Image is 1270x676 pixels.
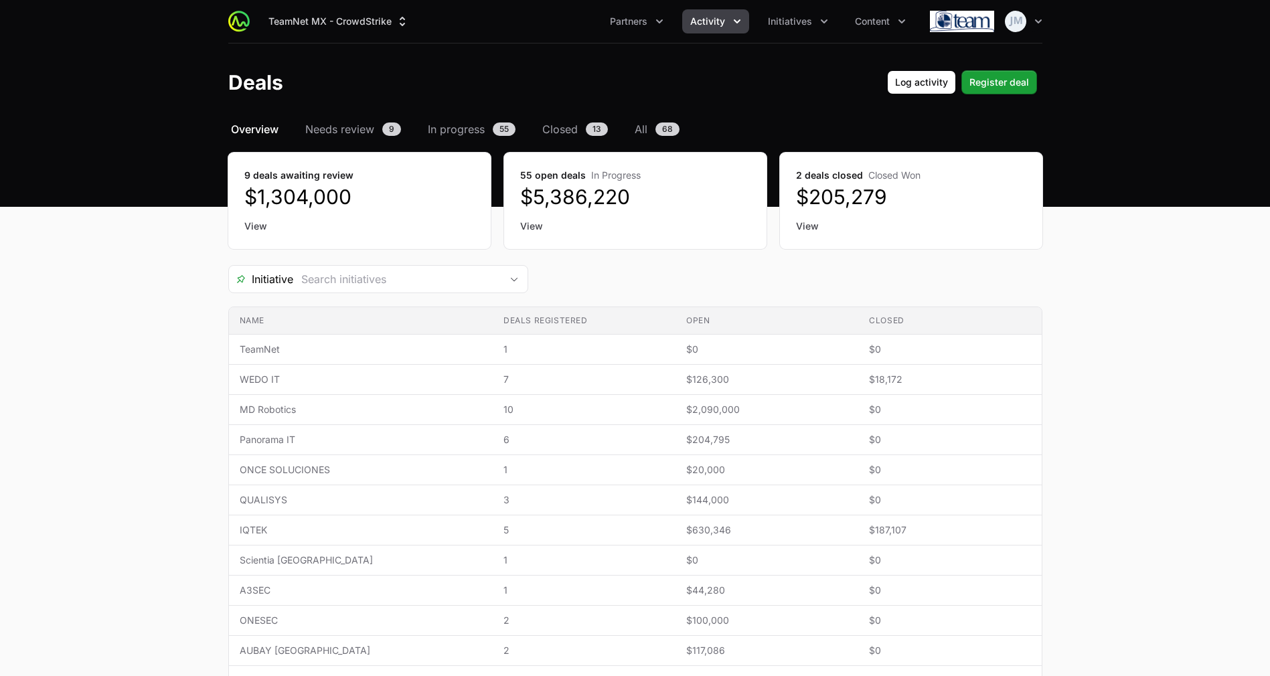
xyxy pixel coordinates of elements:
[855,15,890,28] span: Content
[869,433,1030,446] span: $0
[887,70,1037,94] div: Primary actions
[869,463,1030,477] span: $0
[240,644,482,657] span: AUBAY [GEOGRAPHIC_DATA]
[240,614,482,627] span: ONESEC
[425,121,518,137] a: In progress55
[240,403,482,416] span: MD Robotics
[768,15,812,28] span: Initiatives
[231,121,279,137] span: Overview
[503,493,665,507] span: 3
[586,122,608,136] span: 13
[240,463,482,477] span: ONCE SOLUCIONES
[503,614,665,627] span: 2
[686,433,848,446] span: $204,795
[503,433,665,446] span: 6
[887,70,956,94] button: Log activity
[869,644,1030,657] span: $0
[503,644,665,657] span: 2
[240,523,482,537] span: IQTEK
[796,169,1026,182] dt: 2 deals closed
[969,74,1029,90] span: Register deal
[520,185,750,209] dd: $5,386,220
[303,121,404,137] a: Needs review9
[228,121,281,137] a: Overview
[602,9,671,33] button: Partners
[540,121,611,137] a: Closed13
[240,433,482,446] span: Panorama IT
[493,122,515,136] span: 55
[869,584,1030,597] span: $0
[961,70,1037,94] button: Register deal
[796,185,1026,209] dd: $205,279
[676,307,858,335] th: Open
[930,8,994,35] img: TeamNet MX
[760,9,836,33] button: Initiatives
[503,554,665,567] span: 1
[847,9,914,33] div: Content menu
[869,403,1030,416] span: $0
[1005,11,1026,32] img: Juan Manuel Zuleta
[868,169,921,181] span: Closed Won
[240,343,482,356] span: TeamNet
[686,523,848,537] span: $630,346
[858,307,1041,335] th: Closed
[610,15,647,28] span: Partners
[686,614,848,627] span: $100,000
[686,373,848,386] span: $126,300
[305,121,374,137] span: Needs review
[244,169,475,182] dt: 9 deals awaiting review
[493,307,676,335] th: Deals registered
[686,343,848,356] span: $0
[293,266,501,292] input: Search initiatives
[686,644,848,657] span: $117,086
[501,266,528,292] div: Open
[244,220,475,233] a: View
[690,15,725,28] span: Activity
[655,122,680,136] span: 68
[240,373,482,386] span: WEDO IT
[503,343,665,356] span: 1
[542,121,578,137] span: Closed
[869,523,1030,537] span: $187,107
[228,11,250,32] img: ActivitySource
[686,554,848,567] span: $0
[632,121,682,137] a: All68
[382,122,401,136] span: 9
[869,493,1030,507] span: $0
[760,9,836,33] div: Initiatives menu
[869,343,1030,356] span: $0
[240,493,482,507] span: QUALISYS
[228,121,1042,137] nav: Deals navigation
[240,584,482,597] span: A3SEC
[428,121,485,137] span: In progress
[686,493,848,507] span: $144,000
[240,554,482,567] span: Scientia [GEOGRAPHIC_DATA]
[869,554,1030,567] span: $0
[503,403,665,416] span: 10
[503,523,665,537] span: 5
[602,9,671,33] div: Partners menu
[682,9,749,33] button: Activity
[244,185,475,209] dd: $1,304,000
[686,584,848,597] span: $44,280
[686,463,848,477] span: $20,000
[796,220,1026,233] a: View
[869,373,1030,386] span: $18,172
[635,121,647,137] span: All
[250,9,914,33] div: Main navigation
[260,9,417,33] button: TeamNet MX - CrowdStrike
[260,9,417,33] div: Supplier switch menu
[229,307,493,335] th: Name
[682,9,749,33] div: Activity menu
[503,584,665,597] span: 1
[503,463,665,477] span: 1
[895,74,948,90] span: Log activity
[686,403,848,416] span: $2,090,000
[520,220,750,233] a: View
[228,70,283,94] h1: Deals
[520,169,750,182] dt: 55 open deals
[229,271,293,287] span: Initiative
[503,373,665,386] span: 7
[869,614,1030,627] span: $0
[847,9,914,33] button: Content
